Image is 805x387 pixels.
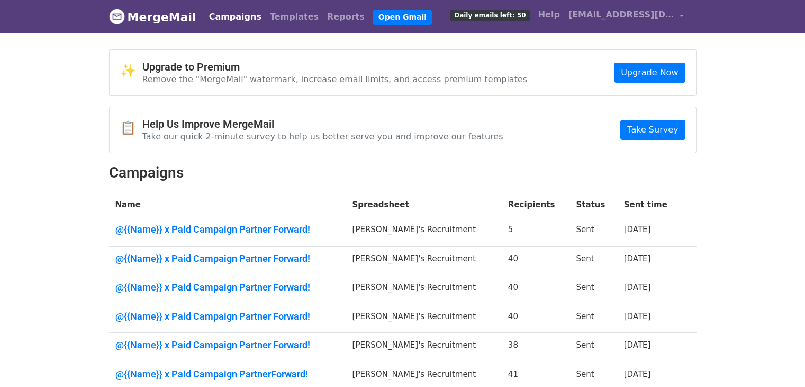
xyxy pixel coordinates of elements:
[142,74,528,85] p: Remove the "MergeMail" watermark, increase email limits, and access premium templates
[266,6,323,28] a: Templates
[502,275,570,304] td: 40
[570,217,618,247] td: Sent
[120,63,142,78] span: ✨
[373,10,432,25] a: Open Gmail
[142,60,528,73] h4: Upgrade to Premium
[346,333,502,362] td: [PERSON_NAME]'s Recruitment
[624,370,651,379] a: [DATE]
[568,8,674,21] span: [EMAIL_ADDRESS][DOMAIN_NAME]
[502,217,570,247] td: 5
[624,254,651,263] a: [DATE]
[570,333,618,362] td: Sent
[115,311,340,322] a: @{{Name}} x Paid Campaign Partner Forward!
[534,4,564,25] a: Help
[142,131,503,142] p: Take our quick 2-minute survey to help us better serve you and improve our features
[115,282,340,293] a: @{{Name}} x Paid Campaign Partner Forward!
[205,6,266,28] a: Campaigns
[109,6,196,28] a: MergeMail
[346,275,502,304] td: [PERSON_NAME]'s Recruitment
[570,246,618,275] td: Sent
[570,304,618,333] td: Sent
[502,333,570,362] td: 38
[502,246,570,275] td: 40
[618,192,682,217] th: Sent time
[115,368,340,380] a: @{{Name}} x Paid Campaign PartnerForward!
[450,10,529,21] span: Daily emails left: 50
[120,120,142,136] span: 📋
[109,192,346,217] th: Name
[624,283,651,292] a: [DATE]
[109,164,697,182] h2: Campaigns
[115,253,340,265] a: @{{Name}} x Paid Campaign Partner Forward!
[115,339,340,351] a: @{{Name}} x Paid Campaign Partner Forward!
[109,8,125,24] img: MergeMail logo
[142,118,503,130] h4: Help Us Improve MergeMail
[570,192,618,217] th: Status
[624,225,651,234] a: [DATE]
[614,63,685,83] a: Upgrade Now
[502,304,570,333] td: 40
[564,4,688,29] a: [EMAIL_ADDRESS][DOMAIN_NAME]
[502,192,570,217] th: Recipients
[346,246,502,275] td: [PERSON_NAME]'s Recruitment
[570,275,618,304] td: Sent
[620,120,685,140] a: Take Survey
[346,304,502,333] td: [PERSON_NAME]'s Recruitment
[446,4,533,25] a: Daily emails left: 50
[323,6,369,28] a: Reports
[624,340,651,350] a: [DATE]
[624,312,651,321] a: [DATE]
[115,224,340,235] a: @{{Name}} x Paid Campaign Partner Forward!
[346,217,502,247] td: [PERSON_NAME]'s Recruitment
[346,192,502,217] th: Spreadsheet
